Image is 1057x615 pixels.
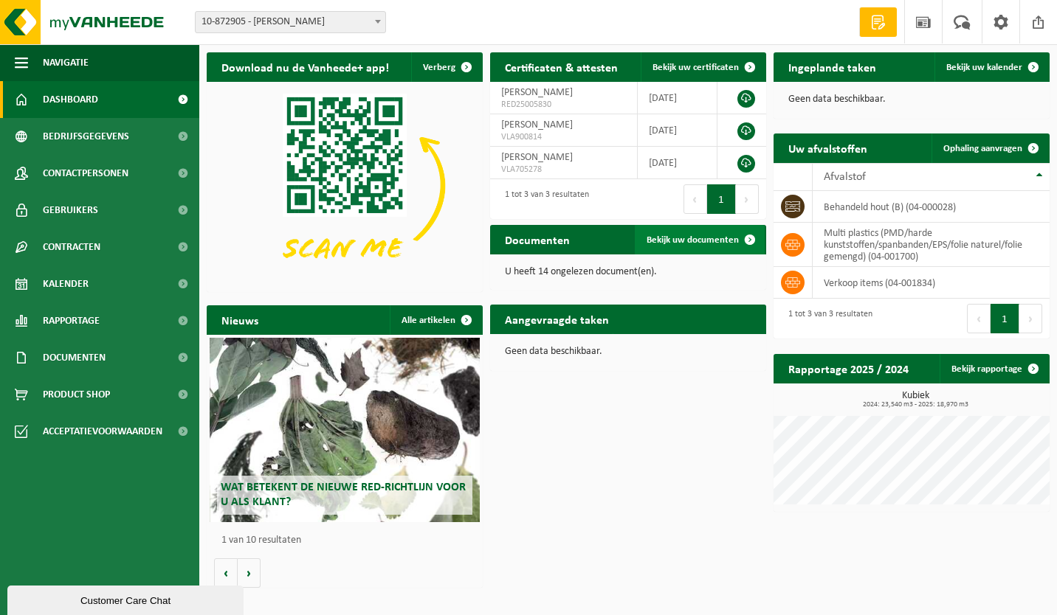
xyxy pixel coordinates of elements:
span: Rapportage [43,302,100,339]
button: Next [1019,304,1042,333]
h2: Certificaten & attesten [490,52,633,81]
span: [PERSON_NAME] [501,87,573,98]
span: Afvalstof [824,171,866,183]
div: 1 tot 3 van 3 resultaten [497,183,589,215]
button: Verberg [411,52,481,82]
a: Ophaling aanvragen [932,133,1048,163]
a: Bekijk uw kalender [934,52,1048,82]
span: Ophaling aanvragen [943,144,1022,153]
button: 1 [991,304,1019,333]
button: 1 [707,184,736,214]
span: [PERSON_NAME] [501,152,573,163]
span: Verberg [423,63,455,72]
span: Bekijk uw documenten [647,235,739,245]
span: 10-872905 - GHYSEL SVEN - ICHTEGEM [196,12,385,32]
h2: Nieuws [207,305,273,334]
td: [DATE] [638,147,717,179]
p: Geen data beschikbaar. [505,347,751,357]
span: Navigatie [43,44,89,81]
a: Bekijk uw certificaten [641,52,765,82]
p: 1 van 10 resultaten [221,535,475,546]
span: Documenten [43,339,106,376]
h2: Download nu de Vanheede+ app! [207,52,404,81]
h3: Kubiek [781,391,1050,409]
a: Wat betekent de nieuwe RED-richtlijn voor u als klant? [210,338,481,522]
span: Contracten [43,229,100,265]
span: [PERSON_NAME] [501,119,573,131]
button: Previous [684,184,707,214]
span: RED25005830 [501,99,626,111]
td: verkoop items (04-001834) [813,267,1050,299]
button: Volgende [238,558,261,588]
h2: Uw afvalstoffen [774,133,882,162]
span: Acceptatievoorwaarden [43,413,162,450]
a: Bekijk rapportage [940,354,1048,383]
img: Download de VHEPlus App [207,82,483,289]
span: Bekijk uw certificaten [653,63,739,72]
td: multi plastics (PMD/harde kunststoffen/spanbanden/EPS/folie naturel/folie gemengd) (04-001700) [813,223,1050,267]
span: VLA900814 [501,131,626,143]
span: Product Shop [43,376,110,413]
span: Dashboard [43,81,98,118]
h2: Ingeplande taken [774,52,891,81]
span: VLA705278 [501,164,626,176]
button: Next [736,184,759,214]
button: Previous [967,304,991,333]
span: Bekijk uw kalender [946,63,1022,72]
td: behandeld hout (B) (04-000028) [813,191,1050,223]
button: Vorige [214,558,238,588]
div: 1 tot 3 van 3 resultaten [781,302,872,335]
span: Contactpersonen [43,155,128,192]
span: Wat betekent de nieuwe RED-richtlijn voor u als klant? [221,482,466,507]
h2: Aangevraagde taken [490,305,624,333]
p: U heeft 14 ongelezen document(en). [505,267,751,277]
span: Kalender [43,265,89,302]
iframe: chat widget [7,583,247,615]
span: Bedrijfsgegevens [43,118,129,155]
span: 2024: 23,540 m3 - 2025: 18,970 m3 [781,401,1050,409]
span: Gebruikers [43,192,98,229]
a: Bekijk uw documenten [635,225,765,254]
h2: Rapportage 2025 / 2024 [774,354,923,383]
td: [DATE] [638,114,717,147]
td: [DATE] [638,82,717,114]
span: 10-872905 - GHYSEL SVEN - ICHTEGEM [195,11,386,33]
h2: Documenten [490,225,585,254]
p: Geen data beschikbaar. [788,94,1035,105]
a: Alle artikelen [390,305,481,335]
